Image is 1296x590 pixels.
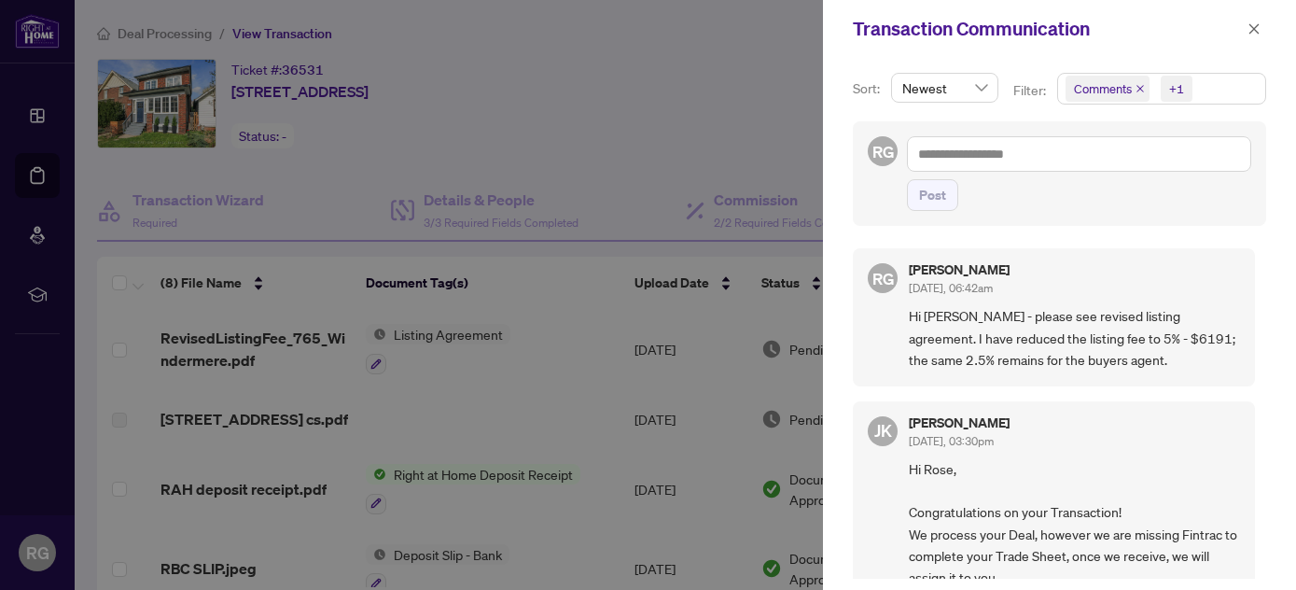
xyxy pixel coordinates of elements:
[853,15,1242,43] div: Transaction Communication
[1247,22,1261,35] span: close
[1013,80,1049,101] p: Filter:
[1074,79,1132,98] span: Comments
[1169,79,1184,98] div: +1
[909,416,1010,429] h5: [PERSON_NAME]
[907,179,958,211] button: Post
[909,281,993,295] span: [DATE], 06:42am
[874,417,892,443] span: JK
[853,78,884,99] p: Sort:
[909,263,1010,276] h5: [PERSON_NAME]
[1136,84,1145,93] span: close
[909,305,1240,371] span: Hi [PERSON_NAME] - please see revised listing agreement. I have reduced the listing fee to 5% - $...
[902,74,987,102] span: Newest
[1066,76,1150,102] span: Comments
[871,139,894,164] span: RG
[871,266,894,291] span: RG
[909,434,994,448] span: [DATE], 03:30pm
